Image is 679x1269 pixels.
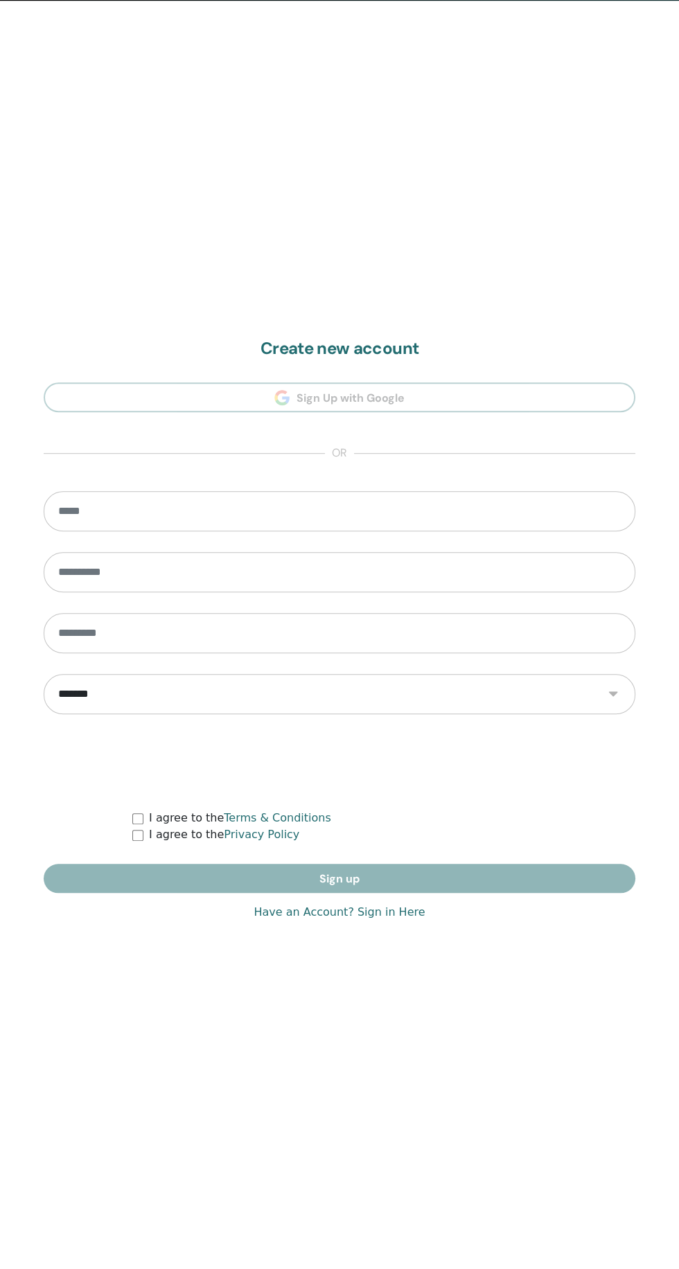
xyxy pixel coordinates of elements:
[254,904,425,921] a: Have an Account? Sign in Here
[149,826,299,843] label: I agree to the
[325,445,354,462] span: or
[224,828,299,841] a: Privacy Policy
[149,810,331,826] label: I agree to the
[44,339,635,359] h2: Create new account
[224,811,330,824] a: Terms & Conditions
[234,735,445,789] iframe: reCAPTCHA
